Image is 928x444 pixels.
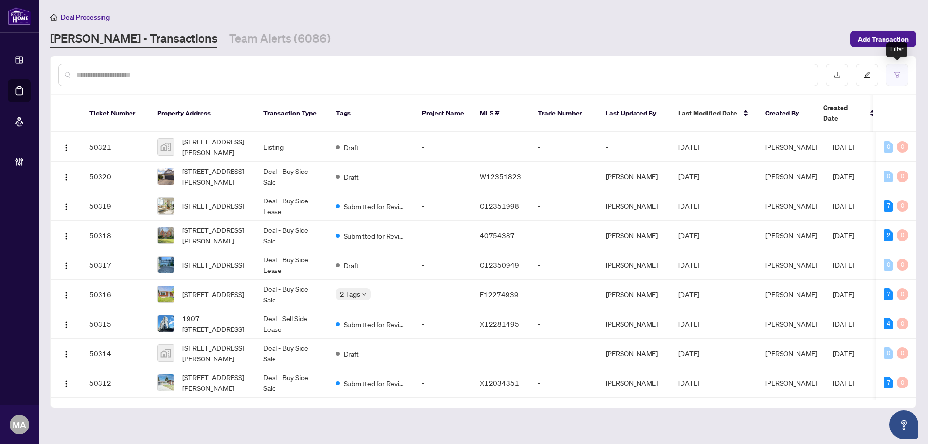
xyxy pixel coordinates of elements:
img: Logo [62,262,70,270]
button: Logo [58,286,74,302]
span: Submitted for Review [344,230,406,241]
th: Created Date [815,95,883,132]
span: Draft [344,172,359,182]
td: - [530,280,598,309]
span: [DATE] [833,143,854,151]
span: [DATE] [833,231,854,240]
img: thumbnail-img [158,345,174,361]
span: [DATE] [678,378,699,387]
div: 0 [897,171,908,182]
td: - [414,368,472,398]
td: 50319 [82,191,149,221]
td: Deal - Buy Side Sale [256,339,328,368]
span: [PERSON_NAME] [765,319,817,328]
span: Submitted for Review [344,201,406,212]
td: [PERSON_NAME] [598,309,670,339]
div: 7 [884,200,893,212]
span: Draft [344,260,359,271]
span: [STREET_ADDRESS][PERSON_NAME] [182,372,248,393]
span: Add Transaction [858,31,909,47]
td: - [414,191,472,221]
td: Deal - Buy Side Sale [256,162,328,191]
img: thumbnail-img [158,227,174,243]
button: Logo [58,169,74,184]
img: thumbnail-img [158,198,174,214]
button: Add Transaction [850,31,916,47]
img: Logo [62,232,70,240]
img: thumbnail-img [158,257,174,273]
span: [DATE] [833,172,854,181]
button: edit [856,64,878,86]
td: - [414,339,472,368]
img: Logo [62,144,70,152]
span: filter [894,72,900,78]
span: [PERSON_NAME] [765,201,817,210]
th: Last Modified Date [670,95,757,132]
button: Open asap [889,410,918,439]
span: [DATE] [833,290,854,299]
th: Transaction Type [256,95,328,132]
span: [DATE] [678,290,699,299]
span: [STREET_ADDRESS] [182,201,244,211]
span: [PERSON_NAME] [765,231,817,240]
td: - [530,191,598,221]
button: download [826,64,848,86]
span: Draft [344,142,359,153]
span: edit [864,72,870,78]
td: - [530,368,598,398]
img: Logo [62,203,70,211]
div: 0 [884,141,893,153]
img: Logo [62,321,70,329]
td: - [530,162,598,191]
a: [PERSON_NAME] - Transactions [50,30,217,48]
td: Deal - Buy Side Sale [256,280,328,309]
div: 0 [897,347,908,359]
span: down [362,292,367,297]
button: Logo [58,139,74,155]
span: MA [13,418,26,431]
span: X12281495 [480,319,519,328]
th: Project Name [414,95,472,132]
button: Logo [58,316,74,331]
th: MLS # [472,95,530,132]
td: [PERSON_NAME] [598,339,670,368]
div: 0 [897,259,908,271]
span: Draft [344,348,359,359]
td: Deal - Buy Side Sale [256,221,328,250]
div: 0 [884,171,893,182]
span: E12274939 [480,290,519,299]
div: 0 [897,229,908,241]
th: Trade Number [530,95,598,132]
td: 50318 [82,221,149,250]
span: X12034351 [480,378,519,387]
td: - [414,309,472,339]
div: 0 [897,200,908,212]
td: 50316 [82,280,149,309]
span: [DATE] [833,378,854,387]
td: Deal - Buy Side Lease [256,250,328,280]
div: 0 [897,288,908,300]
span: [PERSON_NAME] [765,143,817,151]
td: 50320 [82,162,149,191]
span: home [50,14,57,21]
span: [DATE] [833,201,854,210]
span: [PERSON_NAME] [765,349,817,358]
span: Created Date [823,102,864,124]
span: [DATE] [678,319,699,328]
td: 50317 [82,250,149,280]
span: [PERSON_NAME] [765,260,817,269]
span: [DATE] [678,349,699,358]
span: [STREET_ADDRESS] [182,259,244,270]
div: 7 [884,288,893,300]
span: C12351998 [480,201,519,210]
span: [PERSON_NAME] [765,290,817,299]
th: Created By [757,95,815,132]
td: [PERSON_NAME] [598,191,670,221]
img: thumbnail-img [158,286,174,302]
span: [DATE] [678,201,699,210]
span: [DATE] [678,143,699,151]
img: thumbnail-img [158,168,174,185]
span: 40754387 [480,231,515,240]
td: [PERSON_NAME] [598,368,670,398]
td: - [530,221,598,250]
